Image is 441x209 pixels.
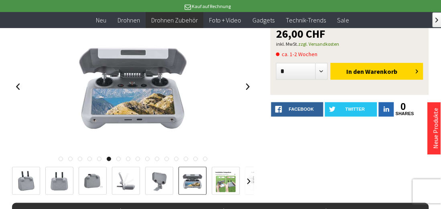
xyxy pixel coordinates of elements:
[345,107,365,112] span: twitter
[14,170,38,193] img: Vorschau: DJI RC 2 - 2in1 Schutzhülle und Sonnenblende
[203,12,247,28] a: Foto + Video
[436,18,439,22] span: 
[396,111,411,116] a: shares
[209,16,242,24] span: Foto + Video
[332,12,355,28] a: Sale
[366,67,398,75] span: Warenkorb
[276,39,423,49] p: inkl. MwSt.
[146,12,203,28] a: Drohnen Zubehör
[331,63,423,80] button: In den Warenkorb
[112,12,146,28] a: Drohnen
[396,102,411,111] a: 0
[118,16,140,24] span: Drohnen
[247,12,280,28] a: Gadgets
[298,41,339,47] a: zzgl. Versandkosten
[276,49,317,59] span: ca. 1-2 Wochen
[276,28,325,39] span: 26,00 CHF
[253,16,275,24] span: Gadgets
[347,67,364,75] span: In den
[151,16,198,24] span: Drohnen Zubehör
[96,16,106,24] span: Neu
[289,107,314,112] span: facebook
[286,16,326,24] span: Technik-Trends
[90,12,112,28] a: Neu
[271,102,323,117] a: facebook
[337,16,350,24] span: Sale
[325,102,377,117] a: twitter
[280,12,332,28] a: Technik-Trends
[432,108,440,149] a: Neue Produkte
